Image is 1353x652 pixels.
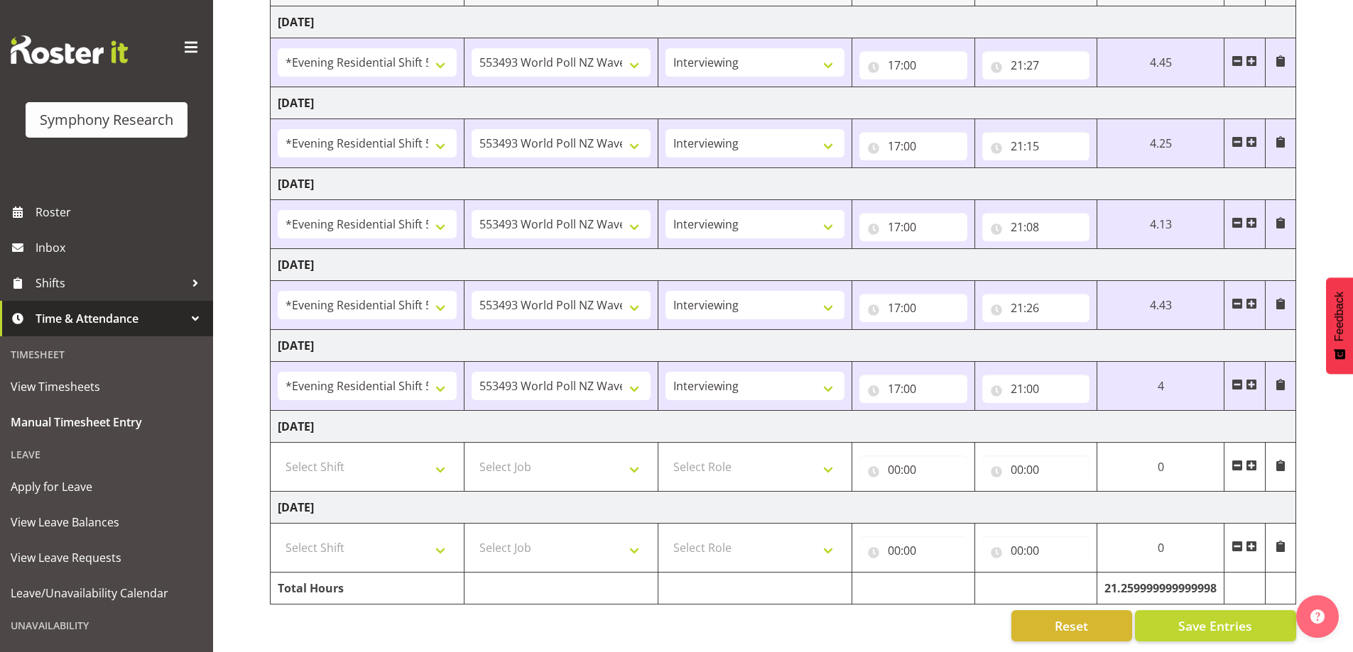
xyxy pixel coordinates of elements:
[11,476,202,497] span: Apply for Leave
[4,404,210,440] a: Manual Timesheet Entry
[1097,443,1224,492] td: 0
[1178,617,1252,635] span: Save Entries
[36,201,206,223] span: Roster
[4,440,210,469] div: Leave
[859,213,967,241] input: Click to select...
[1333,292,1346,341] span: Feedback
[11,376,202,397] span: View Timesheets
[4,611,210,640] div: Unavailability
[859,455,967,484] input: Click to select...
[982,51,1090,79] input: Click to select...
[4,540,210,575] a: View Leave Requests
[982,536,1090,565] input: Click to select...
[36,272,185,294] span: Shifts
[1135,610,1296,641] button: Save Entries
[271,168,1296,200] td: [DATE]
[271,6,1296,38] td: [DATE]
[4,340,210,369] div: Timesheet
[11,512,202,533] span: View Leave Balances
[271,573,464,604] td: Total Hours
[1097,362,1224,411] td: 4
[4,504,210,540] a: View Leave Balances
[4,575,210,611] a: Leave/Unavailability Calendar
[1011,610,1132,641] button: Reset
[859,375,967,403] input: Click to select...
[1055,617,1088,635] span: Reset
[11,411,202,433] span: Manual Timesheet Entry
[271,411,1296,443] td: [DATE]
[982,455,1090,484] input: Click to select...
[859,51,967,79] input: Click to select...
[11,582,202,604] span: Leave/Unavailability Calendar
[1097,119,1224,168] td: 4.25
[982,132,1090,160] input: Click to select...
[271,87,1296,119] td: [DATE]
[1097,573,1224,604] td: 21.259999999999998
[982,294,1090,322] input: Click to select...
[1097,524,1224,573] td: 0
[859,294,967,322] input: Click to select...
[36,237,206,258] span: Inbox
[1097,38,1224,87] td: 4.45
[982,213,1090,241] input: Click to select...
[271,330,1296,362] td: [DATE]
[859,536,967,565] input: Click to select...
[859,132,967,160] input: Click to select...
[1097,200,1224,249] td: 4.13
[1326,277,1353,374] button: Feedback - Show survey
[4,369,210,404] a: View Timesheets
[4,469,210,504] a: Apply for Leave
[1310,609,1325,624] img: help-xxl-2.png
[11,35,128,64] img: Rosterit website logo
[40,109,173,131] div: Symphony Research
[1097,281,1224,330] td: 4.43
[271,249,1296,281] td: [DATE]
[36,308,185,329] span: Time & Attendance
[271,492,1296,524] td: [DATE]
[982,375,1090,403] input: Click to select...
[11,547,202,568] span: View Leave Requests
